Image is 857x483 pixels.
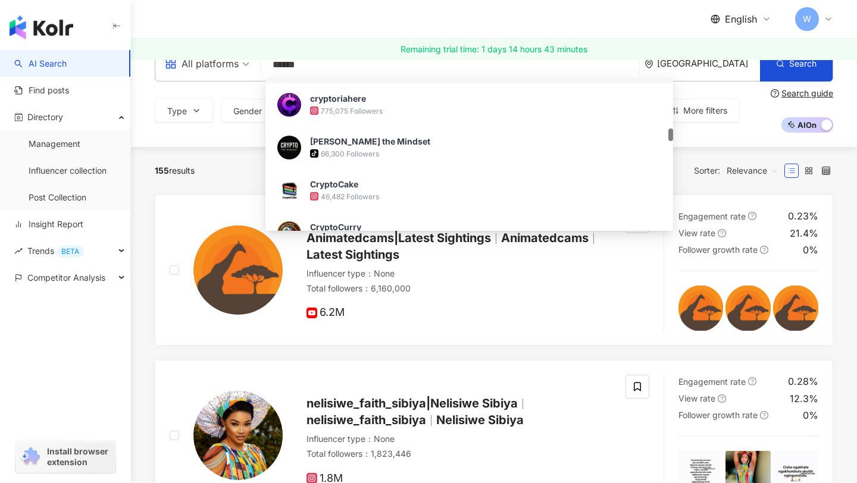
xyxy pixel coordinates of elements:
[306,283,611,294] div: Total followers ： 6,160,000
[10,15,73,39] img: logo
[155,195,833,346] a: KOL AvatarAnimatedcams|Latest SightingsAnimatedcamsLatest SightingsInfluencer type：NoneTotal foll...
[155,166,195,175] div: results
[321,192,379,202] div: 46,482 Followers
[803,409,818,422] div: 0%
[727,161,778,180] span: Relevance
[306,413,426,427] span: nelisiwe_faith_sibiya
[321,149,379,159] div: 66,300 Followers
[165,58,177,70] span: appstore
[155,165,169,175] span: 155
[277,178,301,202] img: KOL Avatar
[14,247,23,255] span: rise
[718,394,726,403] span: question-circle
[310,221,361,233] div: CryptoCurry
[760,411,768,419] span: question-circle
[306,448,611,460] div: Total followers ： 1,823,446
[221,99,289,123] button: Gender
[760,246,768,254] span: question-circle
[678,228,715,238] span: View rate
[14,218,83,230] a: Insight Report
[310,93,366,105] div: cryptoriahere
[773,286,818,331] img: post-image
[678,286,724,331] img: post-image
[306,247,399,262] span: Latest Sightings
[306,433,611,445] div: Influencer type ： None
[27,237,84,264] span: Trends
[748,377,756,385] span: question-circle
[781,89,833,98] div: Search guide
[683,106,727,115] span: More filters
[155,99,214,123] button: Type
[29,192,86,203] a: Post Collection
[27,103,63,130] span: Directory
[501,231,589,245] span: Animatedcams
[678,410,758,420] span: Follower growth rate
[306,268,611,280] div: Influencer type ： None
[14,58,67,70] a: searchAI Search
[803,12,811,26] span: W
[788,375,818,388] div: 0.28%
[19,447,42,466] img: chrome extension
[306,231,491,245] span: Animatedcams|Latest Sightings
[193,391,283,480] img: KOL Avatar
[790,227,818,240] div: 21.4%
[725,12,757,26] span: English
[760,46,833,81] button: Search
[657,58,760,68] div: [GEOGRAPHIC_DATA]
[788,209,818,222] div: 0.23%
[789,59,817,68] span: Search
[14,84,69,96] a: Find posts
[678,377,746,387] span: Engagement rate
[790,392,818,405] div: 12.3%
[165,54,239,73] div: All platforms
[321,106,383,116] div: 775,075 Followers
[694,161,784,180] div: Sorter:
[771,89,779,98] span: question-circle
[233,106,262,116] span: Gender
[436,413,524,427] span: Nelisiwe Sibiya
[748,212,756,220] span: question-circle
[645,59,653,68] span: environment
[306,396,518,410] span: nelisiwe_faith_sibiya|Nelisiwe Sibiya
[15,441,115,473] a: chrome extensionInstall browser extension
[725,286,771,331] img: post-image
[803,243,818,256] div: 0%
[658,99,740,123] button: More filters
[277,136,301,159] img: KOL Avatar
[131,39,857,60] a: Remaining trial time: 1 days 14 hours 43 minutes
[193,225,283,315] img: KOL Avatar
[27,264,105,291] span: Competitor Analysis
[167,106,187,116] span: Type
[29,165,107,177] a: Influencer collection
[310,178,358,190] div: CryptoCake
[29,138,80,150] a: Management
[718,229,726,237] span: question-circle
[57,246,84,258] div: BETA
[678,211,746,221] span: Engagement rate
[306,306,345,319] span: 6.2M
[277,93,301,117] img: KOL Avatar
[277,221,301,245] img: KOL Avatar
[47,446,112,468] span: Install browser extension
[310,136,430,148] div: [PERSON_NAME] the Mindset
[678,393,715,403] span: View rate
[678,244,758,255] span: Follower growth rate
